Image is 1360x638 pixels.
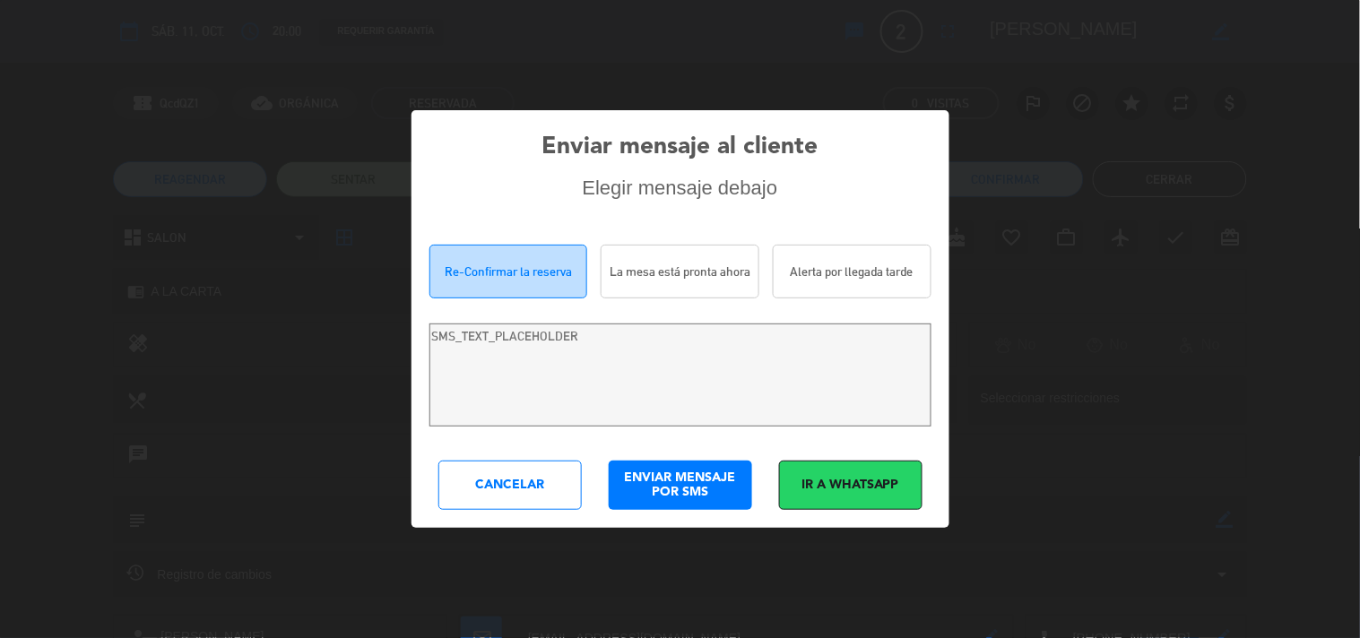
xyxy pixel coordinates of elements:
div: Enviar mensaje al cliente [542,128,819,167]
div: Ir a WhatsApp [779,461,923,510]
div: Elegir mensaje debajo [583,177,778,200]
div: Re-Confirmar la reserva [429,245,588,298]
div: Cancelar [438,461,582,510]
div: ENVIAR MENSAJE POR SMS [609,461,752,510]
div: Alerta por llegada tarde [773,245,931,298]
div: La mesa está pronta ahora [601,245,759,298]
